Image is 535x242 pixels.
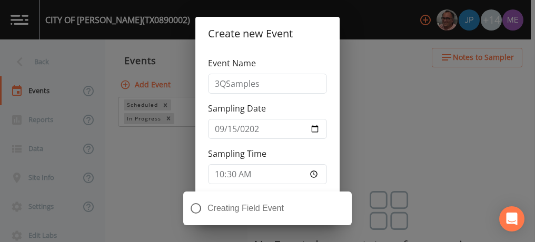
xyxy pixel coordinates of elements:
div: Open Intercom Messenger [499,206,524,231]
label: Event Name [208,57,256,69]
label: Sampling Time [208,147,266,160]
div: Creating Field Event [183,191,352,225]
label: Sampling Date [208,102,266,115]
h2: Create new Event [195,17,340,51]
